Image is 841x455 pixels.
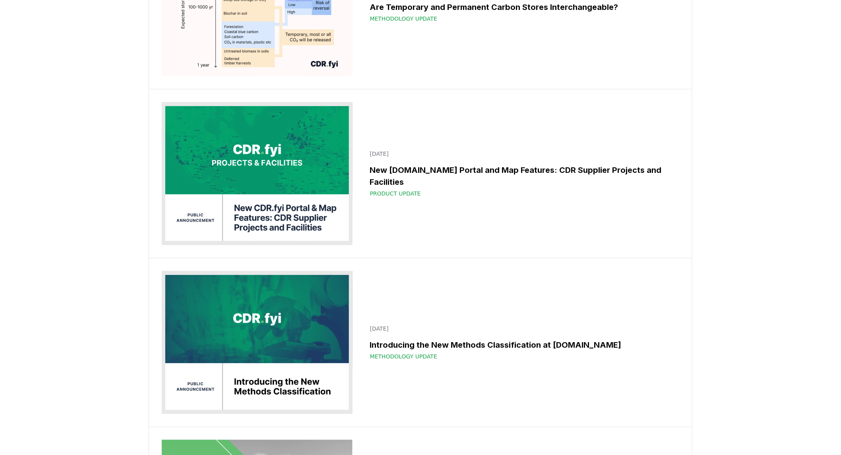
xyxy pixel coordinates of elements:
img: Introducing the New Methods Classification at CDR.fyi blog post image [162,271,353,414]
p: [DATE] [370,150,674,158]
p: [DATE] [370,325,674,333]
span: Methodology Update [370,352,437,360]
a: [DATE]New [DOMAIN_NAME] Portal and Map Features: CDR Supplier Projects and FacilitiesProduct Update [365,145,679,202]
img: New CDR.fyi Portal and Map Features: CDR Supplier Projects and Facilities blog post image [162,102,353,245]
h3: Introducing the New Methods Classification at [DOMAIN_NAME] [370,339,674,351]
h3: New [DOMAIN_NAME] Portal and Map Features: CDR Supplier Projects and Facilities [370,164,674,188]
h3: Are Temporary and Permanent Carbon Stores Interchangeable? [370,1,674,13]
span: Product Update [370,190,421,197]
span: Methodology Update [370,15,437,23]
a: [DATE]Introducing the New Methods Classification at [DOMAIN_NAME]Methodology Update [365,320,679,365]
